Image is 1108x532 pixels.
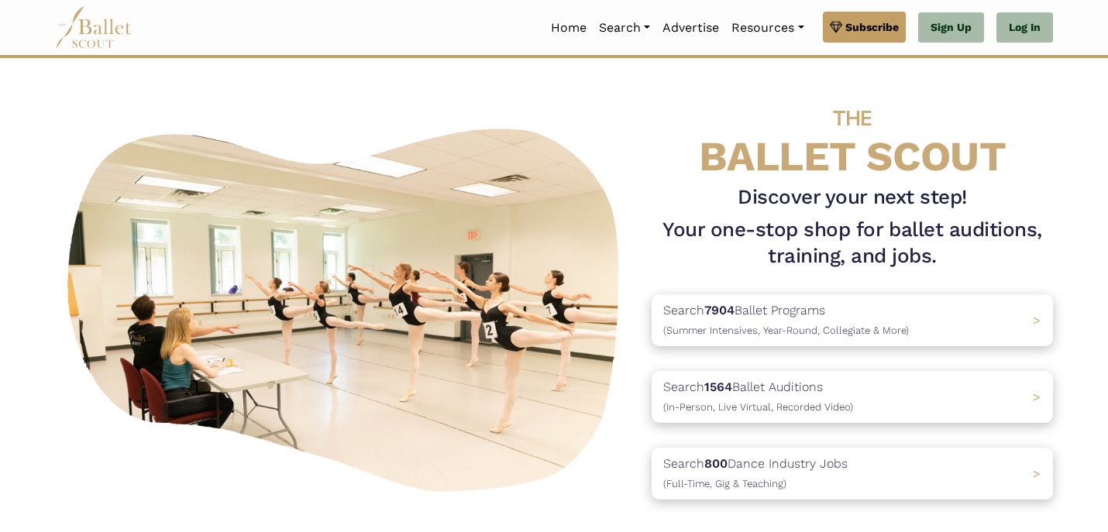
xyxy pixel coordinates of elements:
[663,478,786,489] span: (Full-Time, Gig & Teaching)
[833,105,872,131] span: THE
[545,12,593,44] a: Home
[1033,390,1041,404] span: >
[652,371,1053,423] a: Search1564Ballet Auditions(In-Person, Live Virtual, Recorded Video) >
[845,19,899,36] span: Subscribe
[663,401,853,413] span: (In-Person, Live Virtual, Recorded Video)
[663,300,909,340] p: Search Ballet Programs
[704,379,732,394] b: 1564
[593,12,656,44] a: Search
[663,324,909,336] span: (Summer Intensives, Year-Round, Collegiate & More)
[55,112,639,501] img: A group of ballerinas talking to each other in a ballet studio
[652,448,1053,499] a: Search800Dance Industry Jobs(Full-Time, Gig & Teaching) >
[1033,313,1041,328] span: >
[652,217,1053,269] h1: Your one-stop shop for ballet auditions, training, and jobs.
[656,12,725,44] a: Advertise
[725,12,810,44] a: Resources
[830,19,842,36] img: gem.svg
[663,454,848,493] p: Search Dance Industry Jobs
[652,184,1053,211] h3: Discover your next step!
[663,377,853,417] p: Search Ballet Auditions
[918,12,984,43] a: Sign Up
[823,12,906,43] a: Subscribe
[652,89,1053,178] h4: BALLET SCOUT
[1033,466,1041,481] span: >
[704,303,735,317] b: 7904
[996,12,1053,43] a: Log In
[652,294,1053,346] a: Search7904Ballet Programs(Summer Intensives, Year-Round, Collegiate & More)>
[704,456,728,471] b: 800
